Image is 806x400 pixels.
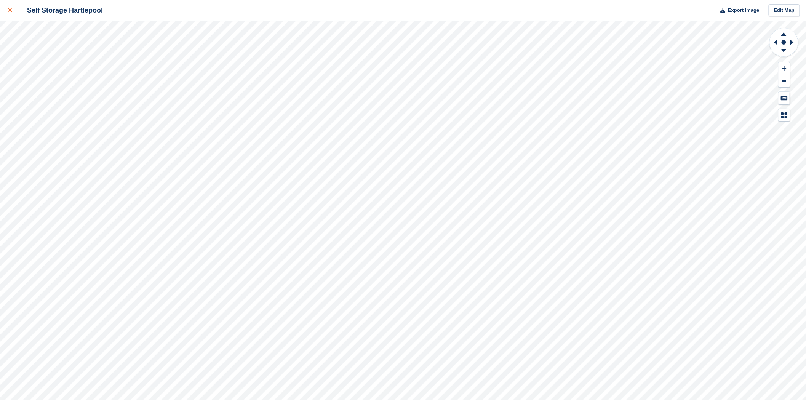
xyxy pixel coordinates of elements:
a: Edit Map [769,4,800,17]
button: Keyboard Shortcuts [779,92,790,104]
div: Self Storage Hartlepool [20,6,103,15]
button: Map Legend [779,109,790,122]
button: Export Image [716,4,760,17]
button: Zoom In [779,62,790,75]
span: Export Image [728,6,759,14]
button: Zoom Out [779,75,790,88]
